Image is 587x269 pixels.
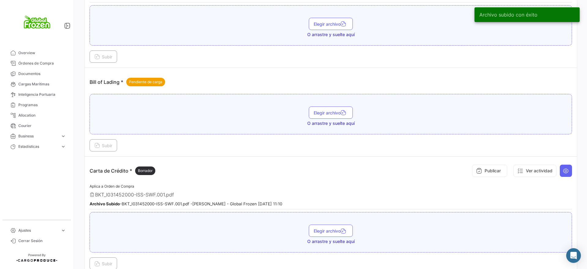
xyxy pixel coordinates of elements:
[18,50,66,56] span: Overview
[90,50,117,63] button: Subir
[21,7,52,38] img: logo+global+frozen.png
[309,225,353,237] button: Elegir archivo
[18,144,58,149] span: Estadísticas
[18,102,66,108] span: Programas
[90,166,155,175] p: Carta de Crédito *
[5,110,68,121] a: Allocation
[5,48,68,58] a: Overview
[18,61,66,66] span: Órdenes de Compra
[18,113,66,118] span: Allocation
[18,92,66,97] span: Inteligencia Portuaria
[314,110,348,115] span: Elegir archivo
[61,133,66,139] span: expand_more
[513,165,556,177] button: Ver actividad
[566,248,581,263] div: Abrir Intercom Messenger
[5,69,68,79] a: Documentos
[61,144,66,149] span: expand_more
[5,58,68,69] a: Órdenes de Compra
[90,201,120,206] b: Archivo Subido
[18,71,66,77] span: Documentos
[90,139,117,151] button: Subir
[138,168,153,174] span: Borrador
[18,133,58,139] span: Business
[307,32,355,38] span: O arrastre y suelte aquí
[95,192,174,198] span: BKT_I031452000-ISS-SWF.001.pdf
[472,165,507,177] button: Publicar
[5,100,68,110] a: Programas
[61,228,66,233] span: expand_more
[309,18,353,30] button: Elegir archivo
[129,79,162,85] span: Pendiente de carga
[18,238,66,244] span: Cerrar Sesión
[479,12,537,18] span: Archivo subido con éxito
[90,184,134,189] span: Aplica a Orden de Compra
[94,261,112,266] span: Subir
[307,238,355,245] span: O arrastre y suelte aquí
[5,79,68,89] a: Cargas Marítimas
[309,106,353,119] button: Elegir archivo
[5,121,68,131] a: Courier
[90,201,282,206] small: - BKT_I031452000-ISS-SWF.001.pdf - [PERSON_NAME] - Global Frozen [DATE] 11:10
[90,78,165,86] p: Bill of Lading *
[18,228,58,233] span: Ajustes
[18,123,66,129] span: Courier
[307,120,355,126] span: O arrastre y suelte aquí
[94,143,112,148] span: Subir
[18,81,66,87] span: Cargas Marítimas
[314,21,348,27] span: Elegir archivo
[94,54,112,59] span: Subir
[5,89,68,100] a: Inteligencia Portuaria
[314,228,348,234] span: Elegir archivo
